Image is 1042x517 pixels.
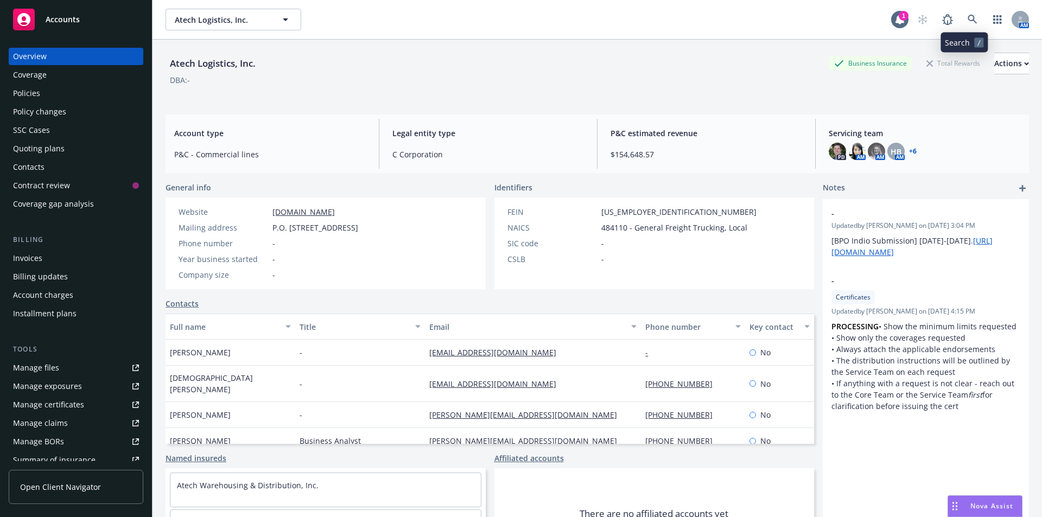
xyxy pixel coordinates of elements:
span: - [831,275,992,286]
span: Account type [174,127,366,139]
span: Notes [823,182,845,195]
a: Contacts [9,158,143,176]
div: Total Rewards [921,56,986,70]
div: Manage claims [13,414,68,432]
div: Website [179,206,268,218]
a: [EMAIL_ADDRESS][DOMAIN_NAME] [429,379,565,389]
a: Installment plans [9,305,143,322]
a: Affiliated accounts [494,452,564,464]
span: - [272,253,275,265]
img: photo [848,143,866,160]
div: Year business started [179,253,268,265]
a: Manage exposures [9,378,143,395]
div: Billing updates [13,268,68,285]
span: P&C estimated revenue [611,127,802,139]
img: photo [868,143,885,160]
div: Billing [9,234,143,245]
div: Manage certificates [13,396,84,413]
div: Title [300,321,409,333]
span: Business Analyst [300,435,361,446]
a: add [1016,182,1029,195]
a: Policy changes [9,103,143,120]
a: [PHONE_NUMBER] [645,436,721,446]
span: HB [891,146,901,157]
div: Phone number [179,238,268,249]
button: Email [425,314,641,340]
div: Coverage gap analysis [13,195,94,213]
a: Coverage gap analysis [9,195,143,213]
a: Named insureds [166,452,226,464]
div: FEIN [507,206,597,218]
div: DBA: - [170,74,190,86]
span: Certificates [836,292,871,302]
span: - [272,269,275,280]
span: - [601,253,604,265]
div: -CertificatesUpdatedby [PERSON_NAME] on [DATE] 4:15 PMPROCESSING• Show the minimum limits request... [823,266,1029,420]
button: Actions [994,53,1029,74]
a: Search [962,9,983,30]
a: SSC Cases [9,122,143,139]
span: Atech Logistics, Inc. [175,14,269,25]
div: Invoices [13,250,42,267]
span: - [300,409,302,420]
button: Atech Logistics, Inc. [166,9,301,30]
span: Updated by [PERSON_NAME] on [DATE] 4:15 PM [831,307,1020,316]
span: Accounts [46,15,80,24]
div: Full name [170,321,279,333]
a: Manage files [9,359,143,376]
span: [DEMOGRAPHIC_DATA][PERSON_NAME] [170,372,291,395]
a: Manage claims [9,414,143,432]
button: Title [295,314,425,340]
span: - [300,378,302,390]
div: Installment plans [13,305,77,322]
span: C Corporation [392,149,584,160]
a: +6 [909,148,917,155]
div: -Updatedby [PERSON_NAME] on [DATE] 3:04 PM[BPO Indio Submission] [DATE]-[DATE].[URL][DOMAIN_NAME] [823,199,1029,266]
span: [PERSON_NAME] [170,347,231,358]
a: Overview [9,48,143,65]
a: [PHONE_NUMBER] [645,379,721,389]
a: Switch app [987,9,1008,30]
div: Policy changes [13,103,66,120]
span: Nova Assist [970,501,1013,510]
a: Manage BORs [9,433,143,450]
a: - [645,347,657,358]
div: Company size [179,269,268,280]
div: Account charges [13,286,73,304]
a: Invoices [9,250,143,267]
span: Servicing team [829,127,1020,139]
span: 484110 - General Freight Trucking, Local [601,222,747,233]
a: Contract review [9,177,143,194]
div: Manage files [13,359,59,376]
span: P.O. [STREET_ADDRESS] [272,222,358,233]
div: Mailing address [179,222,268,233]
a: Contacts [166,298,199,309]
span: Legal entity type [392,127,584,139]
div: Contract review [13,177,70,194]
a: Atech Warehousing & Distribution, Inc. [177,480,319,490]
a: [DOMAIN_NAME] [272,207,335,217]
span: [US_EMPLOYER_IDENTIFICATION_NUMBER] [601,206,757,218]
div: Business Insurance [829,56,912,70]
a: Summary of insurance [9,451,143,469]
span: P&C - Commercial lines [174,149,366,160]
div: Policies [13,85,40,102]
a: Coverage [9,66,143,84]
p: [BPO Indio Submission] [DATE]-[DATE]. [831,235,1020,258]
div: 1 [899,11,908,21]
span: $154,648.57 [611,149,802,160]
a: [PHONE_NUMBER] [645,410,721,420]
span: Open Client Navigator [20,481,101,493]
div: SSC Cases [13,122,50,139]
span: - [272,238,275,249]
span: - [601,238,604,249]
button: Key contact [745,314,814,340]
a: [PERSON_NAME][EMAIL_ADDRESS][DOMAIN_NAME] [429,436,626,446]
span: No [760,347,771,358]
a: Accounts [9,4,143,35]
div: Coverage [13,66,47,84]
button: Nova Assist [948,495,1022,517]
a: Manage certificates [9,396,143,413]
